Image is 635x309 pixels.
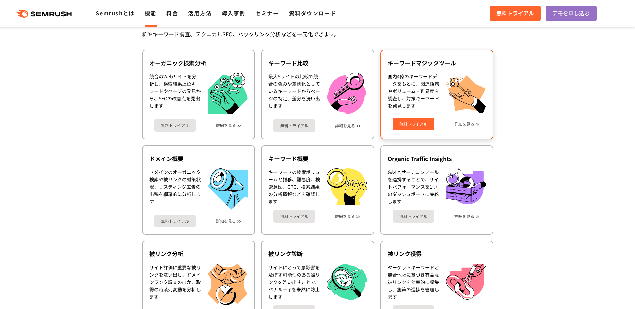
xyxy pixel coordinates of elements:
div: 競合のWebサイトを分析し、検索結果上位キーワードやページの発見から、SEOの改善点を見出します [149,73,201,114]
img: 被リンク分析 [208,264,248,305]
a: 無料トライアル [154,215,196,227]
span: デモを申し込む [552,9,590,18]
div: ターゲットキーワードと競合他社に基づき有益な被リンクを効率的に収集し、施策の進捗を管理します [388,264,439,300]
div: 被リンク獲得 [388,250,486,258]
div: 国内4億のキーワードデータをもとに、関連語句やボリューム・難易度を調査し、対策キーワードを発見します [388,73,439,113]
div: キーワード比較 [268,59,367,67]
div: サイト評価に重要な被リンクを洗い出し、ドメインランク調査のほか、取得の時系列変動を分析します [149,264,201,305]
a: 無料トライアル [154,119,196,132]
div: GA4とサーチコンソールを連携することで、サイトパフォーマンスを1つのダッシュボードに集約します [388,168,439,205]
div: 最大5サイトの比較で競合の強みや差別化としているキーワードからページの特定、差分を洗い出します [268,73,320,114]
div: キーワードマジックツール [388,59,486,67]
a: 詳細を見る [454,122,474,126]
a: 導入事例 [222,9,245,17]
a: 料金 [166,9,178,17]
div: ドメインのオーガニック検索や被リンクの対策状況、リスティング広告の出稿を網羅的に分析します [149,168,201,210]
span: 無料トライアル [496,9,534,18]
a: 活用方法 [188,9,212,17]
a: 資料ダウンロード [289,9,336,17]
a: 詳細を見る [216,123,236,128]
div: SEOを実行するには、テクニカルSEO、コンテンツ、バックリンクなど様々な領域で総合的な施策が必要です。Semrushを使えば競合ドメイン分析やキーワード調査、テクニカルSEO、バックリンク分析... [142,20,493,39]
img: 被リンク獲得 [446,264,486,300]
a: 詳細を見る [216,219,236,223]
img: ドメイン概要 [208,168,248,210]
div: 被リンク診断 [268,250,367,258]
div: キーワードの検索ボリュームと推移、難易度、検索意図、CPC、検索結果の分析情報などを確認します [268,168,320,205]
img: オーガニック検索分析 [208,73,248,114]
div: キーワード概要 [268,154,367,163]
a: セミナー [255,9,279,17]
a: 無料トライアル [273,119,315,132]
img: キーワード比較 [327,73,366,114]
a: デモを申し込む [546,6,597,21]
img: キーワードマジックツール [446,73,486,113]
div: ドメイン概要 [149,154,248,163]
a: 無料トライアル [490,6,541,21]
img: キーワード概要 [327,168,367,205]
div: Organic Traffic Insights [388,154,486,163]
a: 無料トライアル [393,210,434,223]
img: Organic Traffic Insights [446,168,486,204]
a: 機能 [145,9,156,17]
div: オーガニック検索分析 [149,59,248,67]
a: Semrushとは [96,9,134,17]
img: 被リンク診断 [327,264,367,301]
a: 無料トライアル [393,118,434,130]
div: サイトにとって悪影響を及ぼす可能性のある被リンクを洗い出すことで、ペナルティを未然に防止します [268,264,320,301]
div: 被リンク分析 [149,250,248,258]
a: 無料トライアル [273,210,315,223]
a: 詳細を見る [335,214,355,219]
a: 詳細を見る [454,214,474,219]
a: 詳細を見る [335,123,355,128]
